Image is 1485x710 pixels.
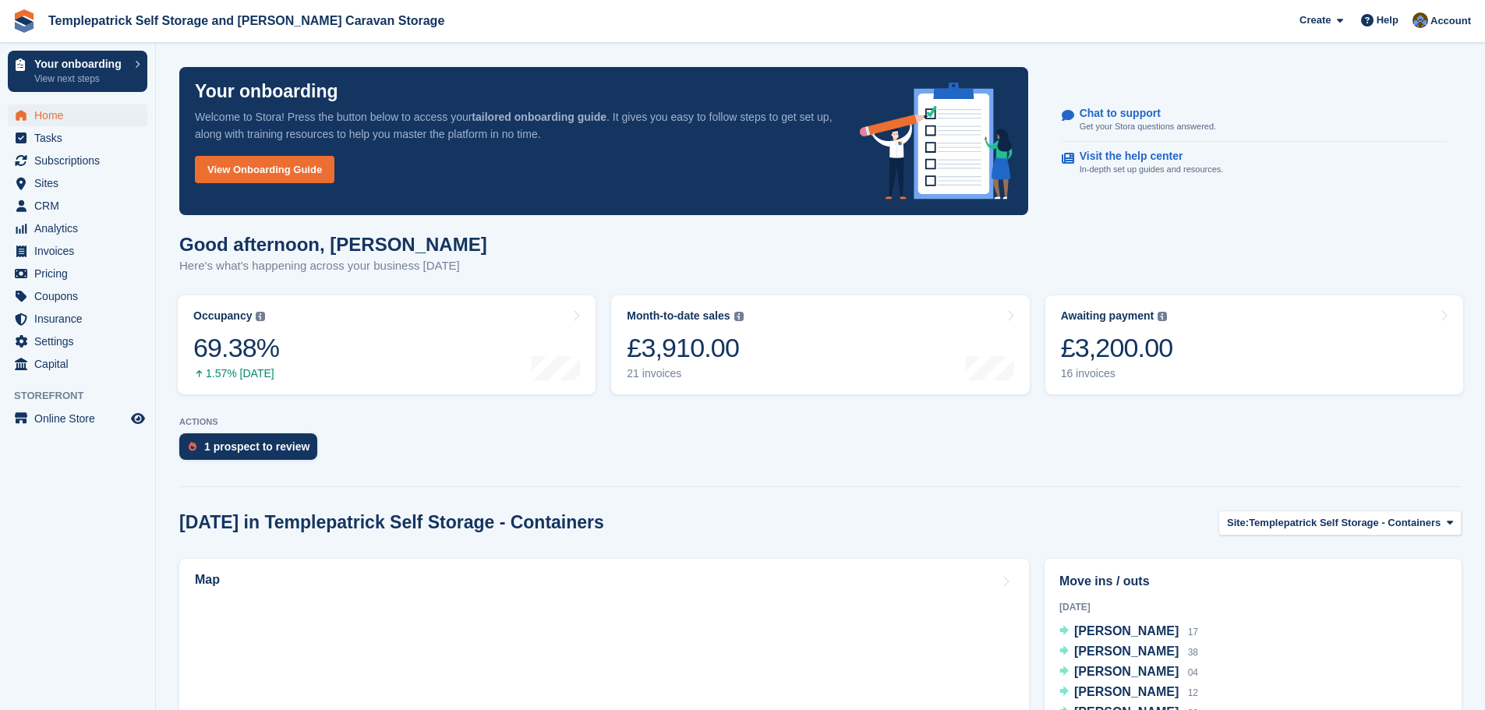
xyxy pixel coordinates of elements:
[193,309,252,323] div: Occupancy
[8,195,147,217] a: menu
[472,111,606,123] strong: tailored onboarding guide
[34,263,128,284] span: Pricing
[1249,515,1441,531] span: Templepatrick Self Storage - Containers
[1059,662,1198,683] a: [PERSON_NAME] 04
[8,263,147,284] a: menu
[8,408,147,429] a: menu
[14,388,155,404] span: Storefront
[189,442,196,451] img: prospect-51fa495bee0391a8d652442698ab0144808aea92771e9ea1ae160a38d050c398.svg
[34,353,128,375] span: Capital
[1158,312,1167,321] img: icon-info-grey-7440780725fd019a000dd9b08b2336e03edf1995a4989e88bcd33f0948082b44.svg
[1080,120,1216,133] p: Get your Stora questions answered.
[8,353,147,375] a: menu
[1061,332,1173,364] div: £3,200.00
[8,127,147,149] a: menu
[611,295,1029,394] a: Month-to-date sales £3,910.00 21 invoices
[1059,642,1198,662] a: [PERSON_NAME] 38
[1074,665,1179,678] span: [PERSON_NAME]
[179,512,604,533] h2: [DATE] in Templepatrick Self Storage - Containers
[1080,150,1211,163] p: Visit the help center
[1188,667,1198,678] span: 04
[1061,309,1154,323] div: Awaiting payment
[1299,12,1331,28] span: Create
[734,312,744,321] img: icon-info-grey-7440780725fd019a000dd9b08b2336e03edf1995a4989e88bcd33f0948082b44.svg
[1413,12,1428,28] img: Karen
[204,440,309,453] div: 1 prospect to review
[1377,12,1398,28] span: Help
[42,8,451,34] a: Templepatrick Self Storage and [PERSON_NAME] Caravan Storage
[627,309,730,323] div: Month-to-date sales
[8,240,147,262] a: menu
[1059,572,1447,591] h2: Move ins / outs
[1074,624,1179,638] span: [PERSON_NAME]
[8,217,147,239] a: menu
[34,127,128,149] span: Tasks
[195,108,835,143] p: Welcome to Stora! Press the button below to access your . It gives you easy to follow steps to ge...
[34,72,127,86] p: View next steps
[195,573,220,587] h2: Map
[193,367,279,380] div: 1.57% [DATE]
[12,9,36,33] img: stora-icon-8386f47178a22dfd0bd8f6a31ec36ba5ce8667c1dd55bd0f319d3a0aa187defe.svg
[1074,645,1179,658] span: [PERSON_NAME]
[34,408,128,429] span: Online Store
[1188,647,1198,658] span: 38
[627,332,743,364] div: £3,910.00
[1061,367,1173,380] div: 16 invoices
[195,83,338,101] p: Your onboarding
[193,332,279,364] div: 69.38%
[1430,13,1471,29] span: Account
[8,330,147,352] a: menu
[34,330,128,352] span: Settings
[34,150,128,171] span: Subscriptions
[34,58,127,69] p: Your onboarding
[8,308,147,330] a: menu
[179,234,487,255] h1: Good afternoon, [PERSON_NAME]
[1062,142,1447,184] a: Visit the help center In-depth set up guides and resources.
[1080,107,1204,120] p: Chat to support
[8,285,147,307] a: menu
[860,83,1013,200] img: onboarding-info-6c161a55d2c0e0a8cae90662b2fe09162a5109e8cc188191df67fb4f79e88e88.svg
[1045,295,1463,394] a: Awaiting payment £3,200.00 16 invoices
[1059,622,1198,642] a: [PERSON_NAME] 17
[8,104,147,126] a: menu
[1188,627,1198,638] span: 17
[1080,163,1224,176] p: In-depth set up guides and resources.
[8,51,147,92] a: Your onboarding View next steps
[178,295,596,394] a: Occupancy 69.38% 1.57% [DATE]
[34,104,128,126] span: Home
[1074,685,1179,698] span: [PERSON_NAME]
[34,217,128,239] span: Analytics
[8,172,147,194] a: menu
[1188,687,1198,698] span: 12
[8,150,147,171] a: menu
[129,409,147,428] a: Preview store
[1218,510,1462,536] button: Site: Templepatrick Self Storage - Containers
[179,433,325,468] a: 1 prospect to review
[627,367,743,380] div: 21 invoices
[179,257,487,275] p: Here's what's happening across your business [DATE]
[1059,683,1198,703] a: [PERSON_NAME] 12
[34,172,128,194] span: Sites
[1059,600,1447,614] div: [DATE]
[1062,99,1447,142] a: Chat to support Get your Stora questions answered.
[34,195,128,217] span: CRM
[195,156,334,183] a: View Onboarding Guide
[34,308,128,330] span: Insurance
[1227,515,1249,531] span: Site:
[179,417,1462,427] p: ACTIONS
[34,285,128,307] span: Coupons
[256,312,265,321] img: icon-info-grey-7440780725fd019a000dd9b08b2336e03edf1995a4989e88bcd33f0948082b44.svg
[34,240,128,262] span: Invoices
